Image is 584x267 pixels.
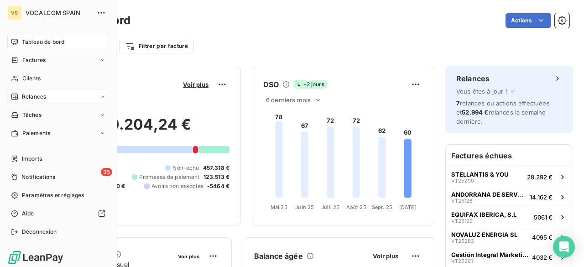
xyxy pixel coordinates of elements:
div: Open Intercom Messenger [553,236,575,258]
div: VS [7,5,22,20]
span: VT25290 [451,178,474,183]
span: 28.292 € [527,173,553,181]
button: EQUIFAX IBERICA, S.LVT251995061 € [446,207,573,227]
tspan: Sept. 25 [372,204,392,210]
span: VT25283 [451,238,474,244]
span: 35 [101,168,112,176]
span: -2 jours [293,80,327,89]
span: 5061 € [534,214,553,221]
h6: Relances [456,73,490,84]
img: Logo LeanPay [7,250,64,265]
span: Déconnexion [22,228,57,236]
span: VT25126 [451,198,473,204]
span: Imports [22,155,42,163]
button: Gestión Integral Marketing HoteleroVT252914032 € [446,247,573,267]
span: Notifications [21,173,55,181]
span: 4095 € [532,234,553,241]
span: 7 [456,99,460,107]
span: 52.994 € [462,109,488,116]
tspan: Août 25 [346,204,366,210]
span: Paiements [22,129,50,137]
span: Relances [22,93,46,101]
tspan: Juil. 25 [321,204,339,210]
button: Voir plus [175,252,202,260]
h6: DSO [263,79,279,90]
span: relances ou actions effectuées et relancés la semaine dernière. [456,99,550,125]
span: Voir plus [178,253,199,260]
span: Voir plus [183,81,209,88]
span: 4032 € [532,254,553,261]
span: Promesse de paiement [139,173,200,181]
span: NOVALUZ ENERGIA SL [451,231,517,238]
span: VT25199 [451,218,473,224]
span: 14.162 € [530,194,553,201]
span: 123.513 € [203,173,229,181]
span: VOCALCOM SPAIN [26,9,91,16]
span: ANDORRANA DE SERVEIS D'[PERSON_NAME] [451,191,526,198]
button: STELLANTIS & YOUVT2529028.292 € [446,167,573,187]
span: Aide [22,209,34,218]
h6: Balance âgée [254,251,303,262]
a: Aide [7,206,109,221]
span: Factures [22,56,46,64]
tspan: Juin 25 [295,204,314,210]
button: Voir plus [370,252,401,260]
button: ANDORRANA DE SERVEIS D'[PERSON_NAME]VT2512614.162 € [446,187,573,207]
span: Voir plus [373,252,398,260]
span: Paramètres et réglages [22,191,84,199]
tspan: [DATE] [399,204,417,210]
button: Voir plus [180,80,211,89]
span: 457.318 € [203,164,229,172]
tspan: Mai 25 [271,204,287,210]
span: Non-échu [172,164,199,172]
span: Avoirs non associés [151,182,203,190]
span: -5464 € [207,182,229,190]
button: Filtrer par facture [119,39,194,53]
span: EQUIFAX IBERICA, S.L [451,211,516,218]
span: Tableau de bord [22,38,64,46]
span: Tâches [22,111,42,119]
h6: Factures échues [446,145,573,167]
span: STELLANTIS & YOU [451,171,509,178]
h2: 640.204,24 € [52,115,229,143]
span: 6 derniers mois [266,96,311,104]
span: Vous êtes à jour ! [456,88,507,95]
span: VT25291 [451,258,473,264]
span: Clients [22,74,41,83]
button: Actions [506,13,551,28]
button: NOVALUZ ENERGIA SLVT252834095 € [446,227,573,247]
span: Gestión Integral Marketing Hotelero [451,251,528,258]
